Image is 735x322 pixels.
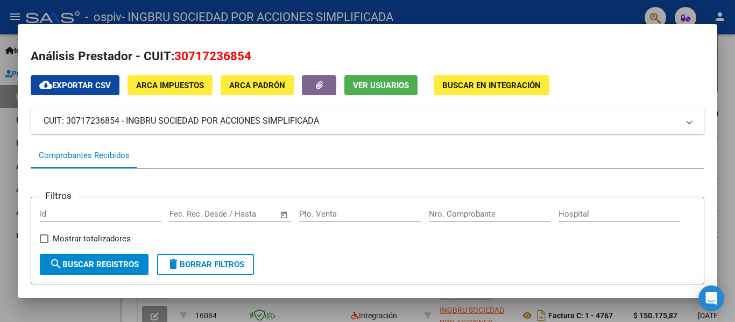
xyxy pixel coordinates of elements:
[50,260,139,269] span: Buscar Registros
[40,189,77,203] h3: Filtros
[442,81,541,90] span: Buscar en Integración
[169,209,213,219] input: Fecha inicio
[221,75,294,95] button: ARCA Padrón
[39,149,130,162] div: Comprobantes Recibidos
[39,78,52,91] mat-icon: cloud_download
[344,75,418,95] button: Ver Usuarios
[174,49,251,63] span: 30717236854
[698,285,724,311] div: Open Intercom Messenger
[167,257,180,270] mat-icon: delete
[53,232,131,245] span: Mostrar totalizadores
[31,108,704,134] mat-expansion-panel-header: CUIT: 30717236854 - INGBRU SOCIEDAD POR ACCIONES SIMPLIFICADA
[434,75,549,95] button: Buscar en Integración
[278,209,291,221] button: Open calendar
[353,81,409,90] span: Ver Usuarios
[31,47,704,66] h2: Análisis Prestador - CUIT:
[40,254,149,275] button: Buscar Registros
[44,115,679,127] mat-panel-title: CUIT: 30717236854 - INGBRU SOCIEDAD POR ACCIONES SIMPLIFICADA
[229,81,285,90] span: ARCA Padrón
[31,75,119,95] button: Exportar CSV
[167,260,244,269] span: Borrar Filtros
[157,254,254,275] button: Borrar Filtros
[136,81,204,90] span: ARCA Impuestos
[223,209,275,219] input: Fecha fin
[39,81,111,90] span: Exportar CSV
[50,257,62,270] mat-icon: search
[128,75,213,95] button: ARCA Impuestos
